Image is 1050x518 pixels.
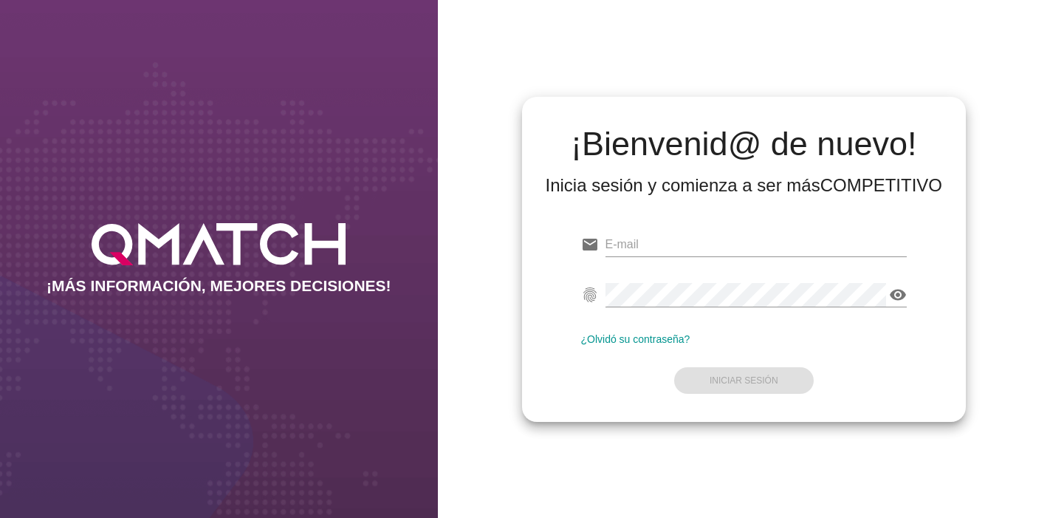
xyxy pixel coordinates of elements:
i: fingerprint [581,286,599,304]
div: Inicia sesión y comienza a ser más [546,174,943,197]
input: E-mail [605,233,907,256]
strong: COMPETITIVO [820,175,942,195]
h2: ¡Bienvenid@ de nuevo! [546,126,943,162]
i: visibility [889,286,907,304]
i: email [581,236,599,253]
a: ¿Olvidó su contraseña? [581,333,690,345]
h2: ¡MÁS INFORMACIÓN, MEJORES DECISIONES! [47,277,391,295]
